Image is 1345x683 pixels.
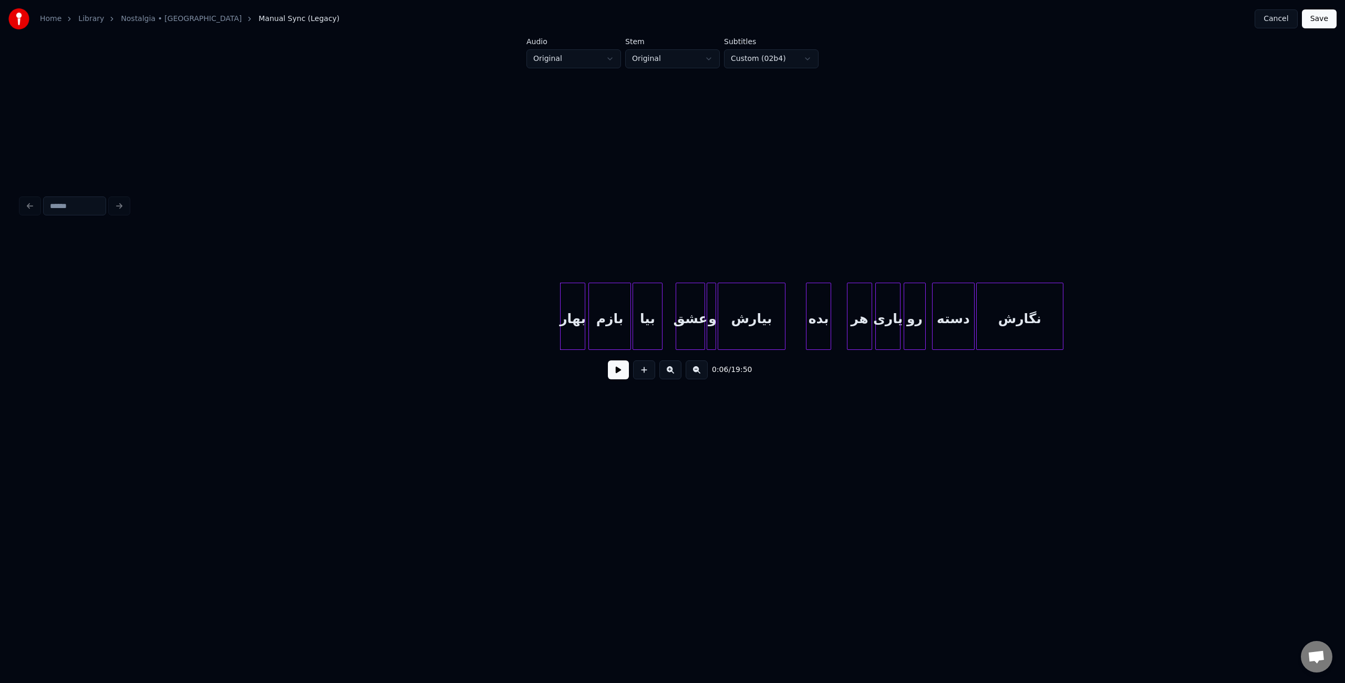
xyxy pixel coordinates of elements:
[258,14,339,24] span: Manual Sync (Legacy)
[1302,9,1337,28] button: Save
[731,365,752,375] span: 19:50
[8,8,29,29] img: youka
[526,38,621,45] label: Audio
[712,365,737,375] div: /
[121,14,242,24] a: Nostalgia • [GEOGRAPHIC_DATA]
[78,14,104,24] a: Library
[40,14,339,24] nav: breadcrumb
[1255,9,1297,28] button: Cancel
[1301,641,1332,672] div: Open chat
[40,14,61,24] a: Home
[625,38,720,45] label: Stem
[724,38,819,45] label: Subtitles
[712,365,728,375] span: 0:06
